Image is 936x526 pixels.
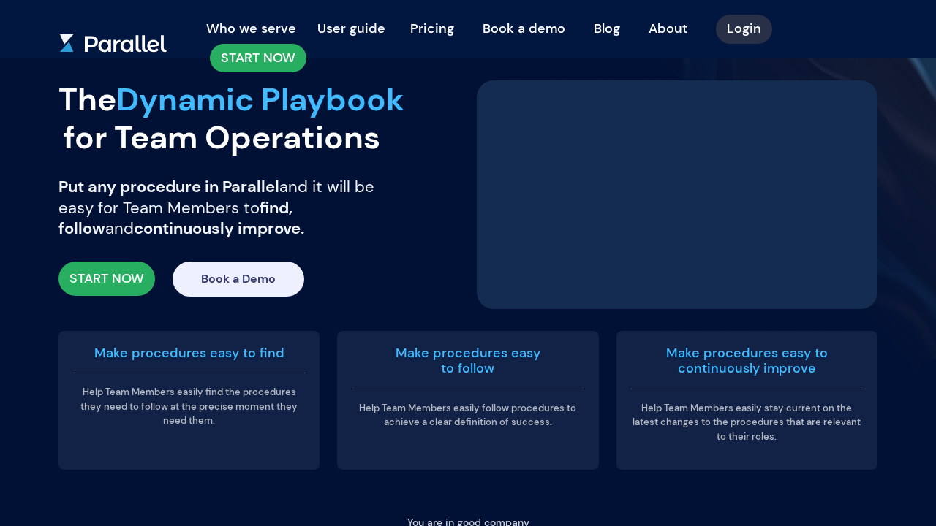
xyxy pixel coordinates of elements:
[583,12,631,45] a: Blog
[58,80,439,156] h1: The
[64,116,380,159] span: for Team Operations
[60,34,167,53] img: parallel.svg
[716,15,772,44] a: Login
[58,176,279,197] b: Put any procedure in Parallel
[58,197,292,240] b: find, follow
[199,15,303,44] button: Who we serve
[480,84,874,305] iframe: YouTube video player
[648,346,845,377] h4: Make procedures easy to continuously improve
[638,12,698,45] a: About
[352,401,584,430] p: Help Team Members easily follow procedures to achieve a clear definition of success.
[631,401,863,444] p: Help Team Members easily stay current on the latest changes to the procedures that are relevant t...
[210,44,306,73] a: START NOW
[134,218,304,239] b: continuously improve.
[310,15,393,44] button: User guide
[58,262,155,296] a: START NOW
[73,346,305,362] h4: Make procedures easy to find
[399,12,465,45] a: Pricing
[388,346,548,377] h4: Make procedures easy to follow
[173,262,304,297] a: Book a Demo
[73,385,305,428] p: Help Team Members easily find the procedures they need to follow at the precise moment they need ...
[58,177,402,240] h5: and it will be easy for Team Members to and
[472,12,576,45] a: Book a demo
